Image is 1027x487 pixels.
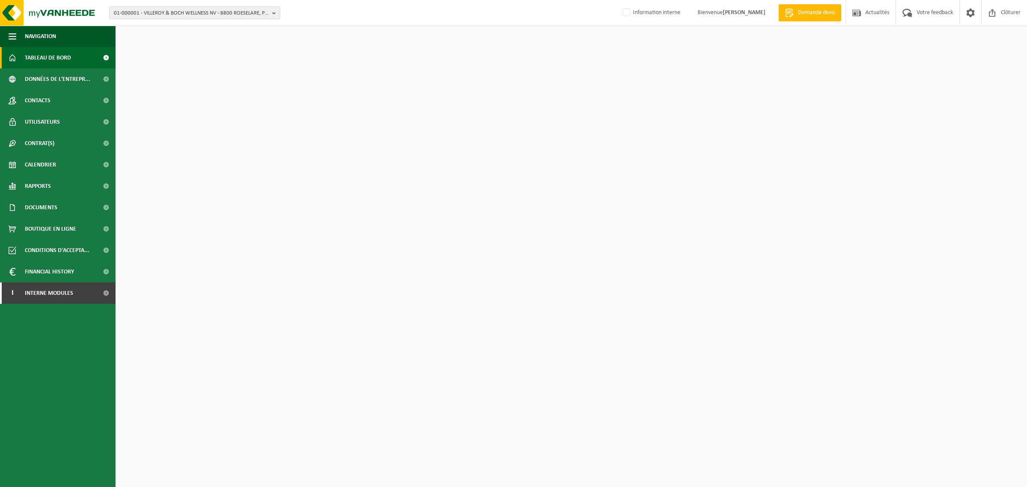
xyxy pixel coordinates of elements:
span: Rapports [25,175,51,197]
span: 01-000001 - VILLEROY & BOCH WELLNESS NV - 8800 ROESELARE, POPULIERSTRAAT 1 [114,7,269,20]
span: Contacts [25,90,50,111]
strong: [PERSON_NAME] [723,9,766,16]
span: Interne modules [25,282,73,304]
label: Information interne [621,6,680,19]
span: Boutique en ligne [25,218,76,240]
span: Navigation [25,26,56,47]
span: Utilisateurs [25,111,60,133]
span: Documents [25,197,57,218]
span: Conditions d'accepta... [25,240,89,261]
span: Financial History [25,261,74,282]
a: Demande devis [778,4,841,21]
span: I [9,282,16,304]
span: Tableau de bord [25,47,71,68]
span: Demande devis [796,9,837,17]
span: Calendrier [25,154,56,175]
button: 01-000001 - VILLEROY & BOCH WELLNESS NV - 8800 ROESELARE, POPULIERSTRAAT 1 [109,6,280,19]
span: Contrat(s) [25,133,54,154]
span: Données de l'entrepr... [25,68,90,90]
